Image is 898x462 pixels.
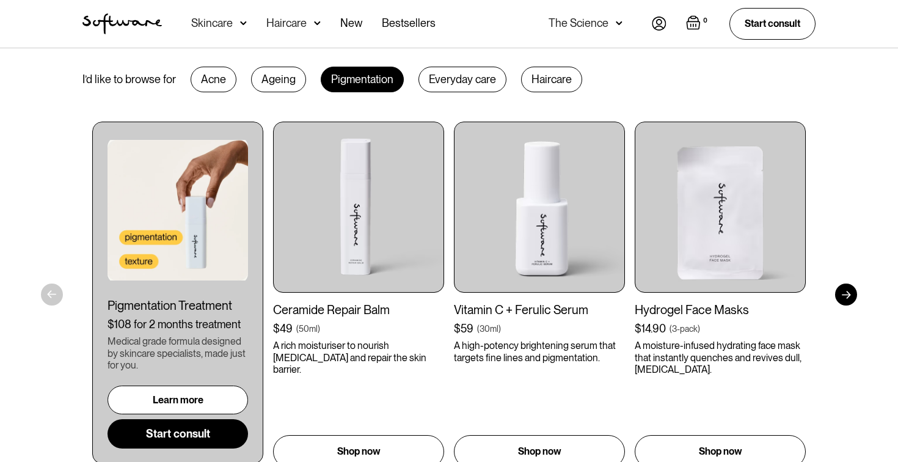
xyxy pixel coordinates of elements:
div: Pigmentation [321,67,404,92]
a: Start consult [108,419,248,449]
div: 50ml [299,323,318,335]
div: I’d like to browse for [82,73,176,86]
div: $49 [273,322,293,335]
div: ( [296,323,299,335]
p: Shop now [699,444,742,459]
div: $59 [454,322,473,335]
div: ) [698,323,700,335]
a: Start consult [729,8,816,39]
div: ) [498,323,501,335]
div: 0 [701,15,710,26]
div: Acne [191,67,236,92]
div: ( [477,323,480,335]
div: The Science [549,17,608,29]
a: Learn more [108,386,248,414]
div: $14.90 [635,322,666,335]
img: arrow down [240,17,247,29]
div: Ageing [251,67,306,92]
div: Ceramide Repair Balm [273,302,444,317]
div: ) [318,323,320,335]
img: Software Logo [82,13,162,34]
img: arrow down [314,17,321,29]
div: Learn more [153,394,203,406]
div: Pigmentation Treatment [108,298,248,313]
p: Shop now [337,444,381,459]
p: A rich moisturiser to nourish [MEDICAL_DATA] and repair the skin barrier. [273,340,444,375]
img: arrow down [616,17,622,29]
p: A high-potency brightening serum that targets fine lines and pigmentation. [454,340,625,363]
div: Haircare [521,67,582,92]
a: Open cart [686,15,710,32]
div: $108 for 2 months treatment [108,318,248,331]
div: 30ml [480,323,498,335]
div: 3-pack [672,323,698,335]
div: Vitamin C + Ferulic Serum [454,302,625,317]
div: Skincare [191,17,233,29]
p: A moisture-infused hydrating face mask that instantly quenches and revives dull, [MEDICAL_DATA]. [635,340,806,375]
div: ( [670,323,672,335]
p: Shop now [518,444,561,459]
div: Haircare [266,17,307,29]
div: Hydrogel Face Masks [635,302,806,317]
div: Medical grade formula designed by skincare specialists, made just for you. [108,335,248,371]
div: Everyday care [418,67,506,92]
